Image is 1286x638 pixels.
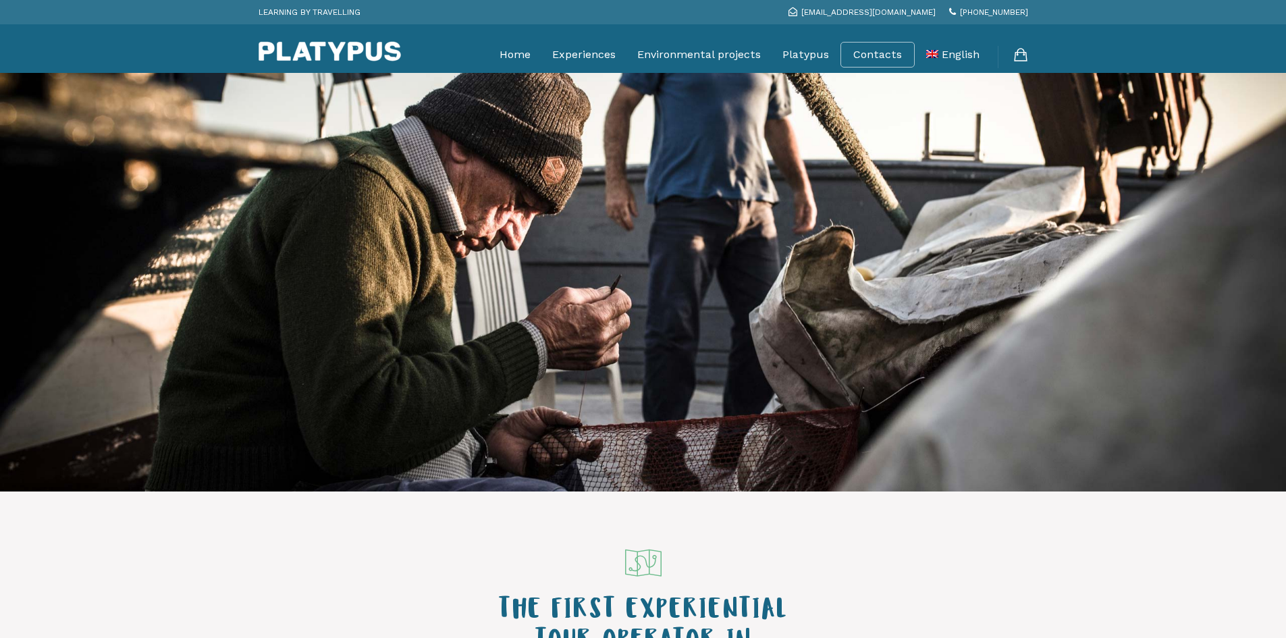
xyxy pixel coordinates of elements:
span: [EMAIL_ADDRESS][DOMAIN_NAME] [801,7,936,17]
img: Platypus [259,41,401,61]
span: English [942,48,980,61]
a: Environmental projects [637,38,761,72]
p: LEARNING BY TRAVELLING [259,3,360,21]
a: Contacts [853,48,902,61]
a: Platypus [782,38,829,72]
a: English [926,38,980,72]
a: Experiences [552,38,616,72]
a: [PHONE_NUMBER] [949,7,1028,17]
a: Home [500,38,531,72]
a: [EMAIL_ADDRESS][DOMAIN_NAME] [788,7,936,17]
span: [PHONE_NUMBER] [960,7,1028,17]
